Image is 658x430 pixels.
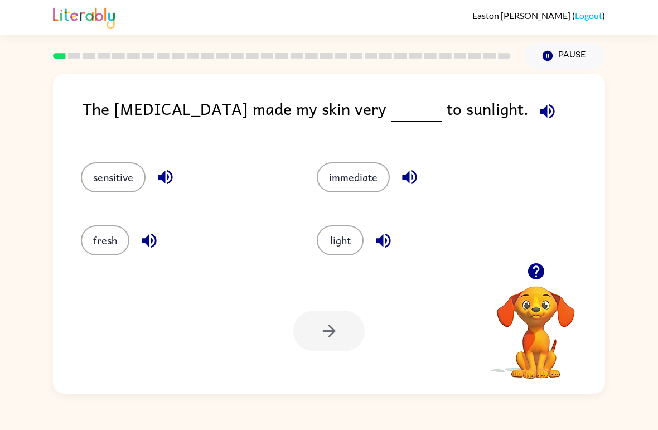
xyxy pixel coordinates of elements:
video: Your browser must support playing .mp4 files to use Literably. Please try using another browser. [480,269,592,380]
button: fresh [81,225,129,255]
div: ( ) [472,10,605,21]
button: light [317,225,364,255]
img: Literably [53,4,115,29]
button: immediate [317,162,390,192]
button: Pause [524,43,605,69]
span: Easton [PERSON_NAME] [472,10,572,21]
div: The [MEDICAL_DATA] made my skin very to sunlight. [83,96,605,140]
button: sensitive [81,162,146,192]
a: Logout [575,10,602,21]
